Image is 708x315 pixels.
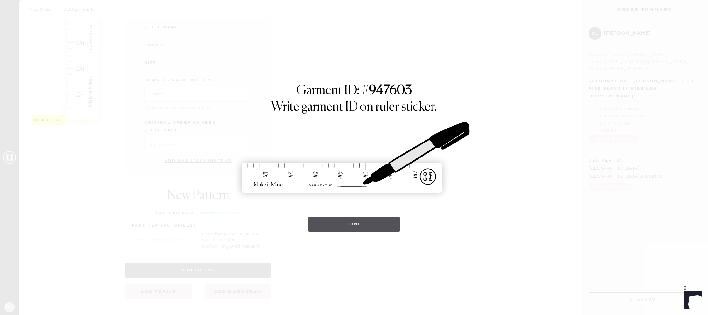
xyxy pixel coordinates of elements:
iframe: Front Chat [678,286,705,314]
h1: Garment ID: # [296,83,412,100]
img: ruler-sticker-sharpie.svg [235,105,473,210]
strong: 947603 [369,84,412,97]
button: Done [308,217,400,232]
h1: Write garment ID on ruler sticker. [271,100,437,115]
